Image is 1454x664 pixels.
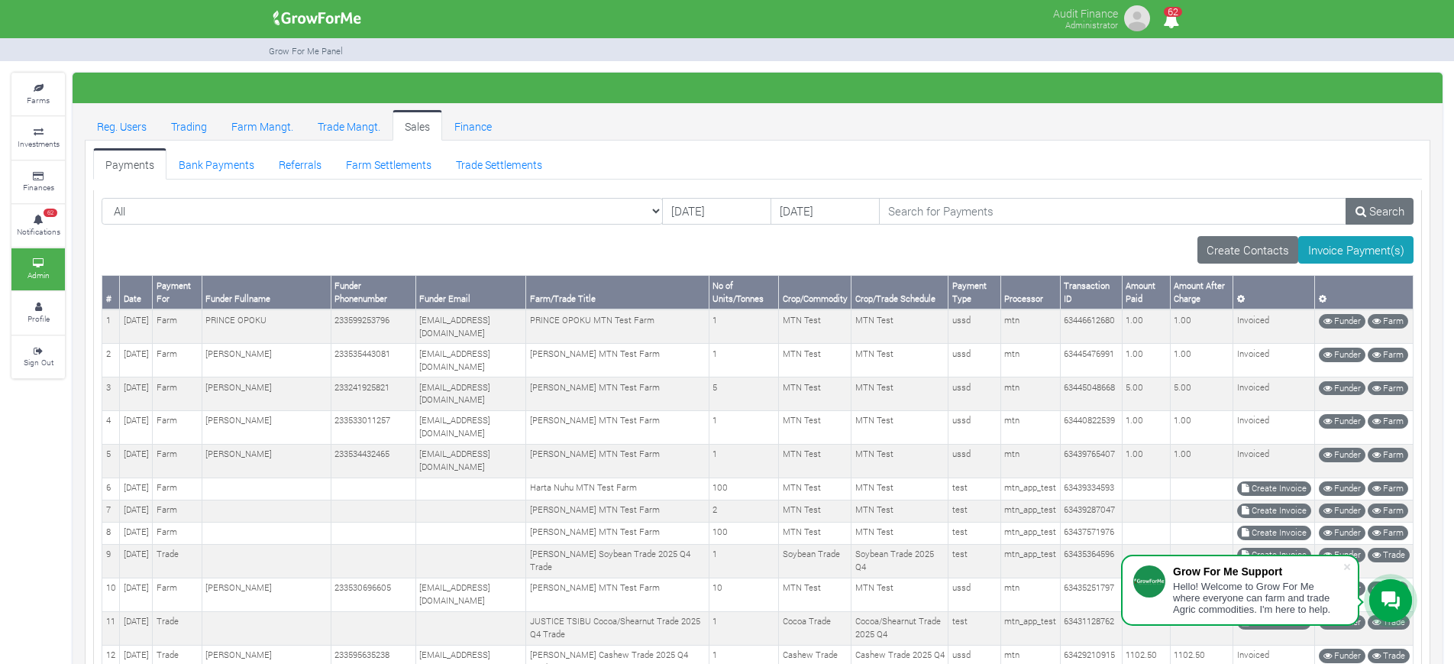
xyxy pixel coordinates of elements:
td: ussd [948,578,1001,611]
a: Farm Settlements [334,148,444,179]
td: 2 [709,500,778,522]
a: Farm Mangt. [219,110,305,141]
th: Date [120,276,153,309]
td: [EMAIL_ADDRESS][DOMAIN_NAME] [415,309,526,343]
td: 10 [709,578,778,611]
td: [DATE] [120,410,153,444]
td: Farm [153,500,202,522]
td: Trade [153,544,202,578]
th: Processor [1000,276,1060,309]
input: DD/MM/YYYY [771,198,880,225]
td: [PERSON_NAME] MTN Test Farm [526,500,709,522]
td: Invoiced [1233,309,1315,343]
th: Amount Paid [1122,276,1170,309]
td: test [948,522,1001,544]
td: Farm [153,344,202,377]
td: 233534432465 [331,444,415,478]
a: 62 [1156,15,1186,29]
td: MTN Test [779,344,851,377]
td: 63439765407 [1060,444,1122,478]
a: Funder [1319,526,1365,540]
td: 63435364596 [1060,544,1122,578]
td: MTN Test [779,377,851,411]
a: Farm [1368,314,1408,329]
td: Farm [153,410,202,444]
input: DD/MM/YYYY [662,198,771,225]
a: Trade [1368,548,1410,562]
td: 233530696605 [331,578,415,611]
td: mtn_app_test [1000,500,1060,522]
a: Trading [159,110,219,141]
a: Farm [1368,414,1408,429]
td: 11 [102,611,120,645]
a: Trade Settlements [444,148,554,179]
td: 100 [709,522,778,544]
td: [EMAIL_ADDRESS][DOMAIN_NAME] [415,377,526,411]
td: ussd [948,344,1001,377]
td: test [948,611,1001,645]
a: Bank Payments [166,148,267,179]
th: Crop/Commodity [779,276,851,309]
td: Farm [153,377,202,411]
td: [PERSON_NAME] Soybean Trade 2025 Q4 Trade [526,544,709,578]
td: Trade [153,611,202,645]
div: Grow For Me Support [1173,565,1343,578]
a: Farm [1368,526,1408,540]
td: 100 [709,478,778,500]
th: Funder Fullname [202,276,331,309]
th: Farm/Trade Title [526,276,709,309]
a: Reg. Users [85,110,159,141]
td: MTN Test [851,578,948,611]
th: Payment Type [948,276,1001,309]
td: [DATE] [120,544,153,578]
td: 1.00 [1170,444,1233,478]
td: MTN Test [851,344,948,377]
td: [PERSON_NAME] MTN Test Farm [526,522,709,544]
a: Create Invoice [1237,548,1311,562]
td: MTN Test [779,309,851,343]
a: Admin [11,248,65,290]
td: [DATE] [120,500,153,522]
a: Funder [1319,381,1365,396]
td: mtn_app_test [1000,478,1060,500]
a: Invoice Payment(s) [1298,236,1414,264]
td: 63445476991 [1060,344,1122,377]
td: mtn_app_test [1000,522,1060,544]
td: 233533011257 [331,410,415,444]
td: 6 [102,478,120,500]
a: Trade [1368,649,1410,663]
td: 1 [709,544,778,578]
td: [PERSON_NAME] [202,578,331,611]
a: Farms [11,73,65,115]
td: 233241925821 [331,377,415,411]
td: 1.00 [1170,344,1233,377]
td: mtn_app_test [1000,544,1060,578]
th: Payment For [153,276,202,309]
td: 1 [709,410,778,444]
a: Trade Mangt. [305,110,393,141]
td: ussd [948,377,1001,411]
td: Invoiced [1233,377,1315,411]
td: [PERSON_NAME] MTN Test Farm [526,444,709,478]
a: Create Invoice [1237,526,1311,540]
td: mtn_app_test [1000,611,1060,645]
a: Funder [1319,649,1365,663]
td: MTN Test [851,522,948,544]
td: ussd [948,309,1001,343]
p: Audit Finance [1053,3,1118,21]
a: Create Invoice [1237,504,1311,518]
a: Funder [1319,504,1365,518]
input: Search for Payments [879,198,1347,225]
small: Finances [23,182,54,193]
td: mtn [1000,410,1060,444]
td: [PERSON_NAME] MTN Test Farm [526,344,709,377]
small: Admin [27,270,50,280]
td: Invoiced [1233,344,1315,377]
td: [EMAIL_ADDRESS][DOMAIN_NAME] [415,344,526,377]
td: [PERSON_NAME] [202,410,331,444]
a: Funder [1319,448,1365,462]
td: Farm [153,522,202,544]
td: 3 [102,377,120,411]
a: Referrals [267,148,334,179]
td: Farm [153,309,202,343]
